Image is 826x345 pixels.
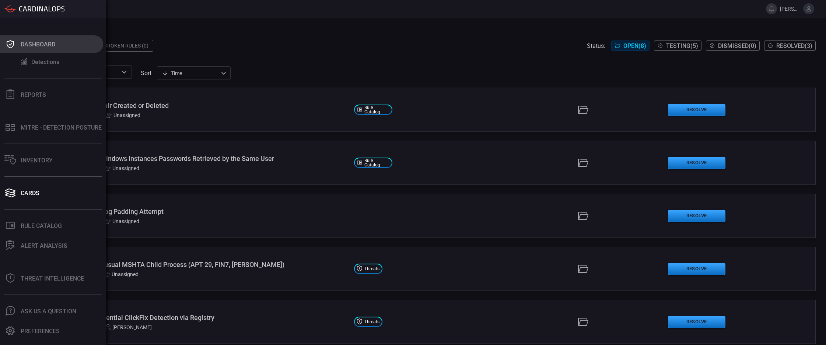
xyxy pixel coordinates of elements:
[106,112,140,118] div: Unassigned
[668,104,725,116] button: Resolve
[21,222,62,229] div: Rule Catalog
[21,242,67,249] div: ALERT ANALYSIS
[764,41,816,51] button: Resolved(3)
[21,190,39,197] div: Cards
[780,6,800,12] span: [PERSON_NAME].[PERSON_NAME]
[99,40,153,52] div: Broken Rules (0)
[587,42,605,49] span: Status:
[21,157,53,164] div: Inventory
[105,218,139,224] div: Unassigned
[21,41,55,48] div: Dashboard
[668,316,725,328] button: Resolve
[21,328,60,335] div: Preferences
[668,210,725,222] button: Resolve
[364,105,389,114] span: Rule Catalog
[31,59,59,66] div: Detections
[119,67,129,77] button: Open
[21,275,84,282] div: Threat Intelligence
[776,42,812,49] span: Resolved ( 3 )
[55,208,348,215] div: AWS - Possible Log Padding Attempt
[611,41,650,51] button: Open(8)
[668,263,725,275] button: Resolve
[706,41,760,51] button: Dismissed(0)
[364,158,389,167] span: Rule Catalog
[668,157,725,169] button: Resolve
[55,102,348,109] div: AWS - EC2 Key Pair Created or Deleted
[162,70,219,77] div: Time
[104,271,139,277] div: Unassigned
[623,42,646,49] span: Open ( 8 )
[364,320,379,324] span: Threats
[21,308,76,315] div: Ask Us A Question
[21,124,102,131] div: MITRE - Detection Posture
[105,165,139,171] div: Unassigned
[21,91,46,98] div: Reports
[718,42,756,49] span: Dismissed ( 0 )
[141,70,151,77] label: sort
[105,324,152,330] div: [PERSON_NAME]
[654,41,701,51] button: Testing(5)
[666,42,698,49] span: Testing ( 5 )
[55,261,348,268] div: CrowdStrike - Unusual MSHTA Child Process (APT 29, FIN7, Muddy Waters)
[55,314,348,321] div: CrowdStrike - Potential ClickFix Detection via Registry
[364,267,379,271] span: Threats
[55,155,348,162] div: AWS - Multiple Windows Instances Passwords Retrieved by the Same User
